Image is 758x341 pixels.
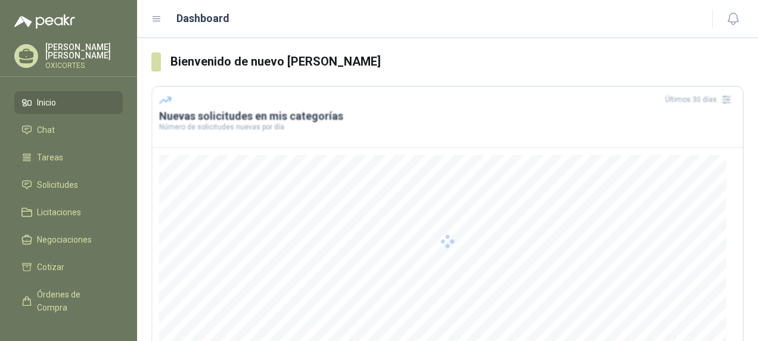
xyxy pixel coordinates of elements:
[176,10,229,27] h1: Dashboard
[14,201,123,224] a: Licitaciones
[37,123,55,137] span: Chat
[37,206,81,219] span: Licitaciones
[14,91,123,114] a: Inicio
[14,256,123,278] a: Cotizar
[37,261,64,274] span: Cotizar
[14,119,123,141] a: Chat
[37,178,78,191] span: Solicitudes
[37,96,56,109] span: Inicio
[14,228,123,251] a: Negociaciones
[45,43,123,60] p: [PERSON_NAME] [PERSON_NAME]
[14,14,75,29] img: Logo peakr
[170,52,744,71] h3: Bienvenido de nuevo [PERSON_NAME]
[37,288,111,314] span: Órdenes de Compra
[45,62,123,69] p: OXICORTES
[37,233,92,246] span: Negociaciones
[14,146,123,169] a: Tareas
[14,173,123,196] a: Solicitudes
[37,151,63,164] span: Tareas
[14,283,123,319] a: Órdenes de Compra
